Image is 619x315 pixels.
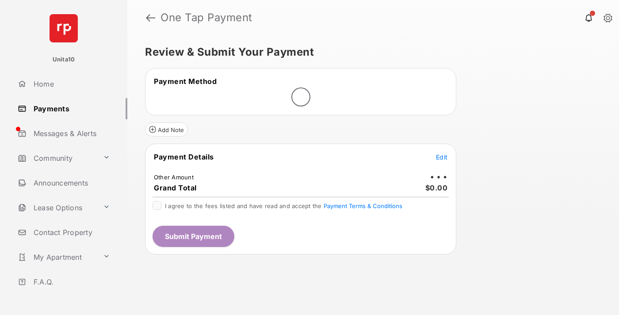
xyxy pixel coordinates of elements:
[160,12,252,23] strong: One Tap Payment
[154,77,217,86] span: Payment Method
[154,183,197,192] span: Grand Total
[14,247,99,268] a: My Apartment
[154,152,214,161] span: Payment Details
[153,226,234,247] button: Submit Payment
[14,148,99,169] a: Community
[14,197,99,218] a: Lease Options
[50,14,78,42] img: svg+xml;base64,PHN2ZyB4bWxucz0iaHR0cDovL3d3dy53My5vcmcvMjAwMC9zdmciIHdpZHRoPSI2NCIgaGVpZ2h0PSI2NC...
[14,123,127,144] a: Messages & Alerts
[324,202,402,209] button: I agree to the fees listed and have read and accept the
[153,173,194,181] td: Other Amount
[436,153,447,161] span: Edit
[14,98,127,119] a: Payments
[14,73,127,95] a: Home
[14,271,127,292] a: F.A.Q.
[436,152,447,161] button: Edit
[145,47,594,57] h5: Review & Submit Your Payment
[165,202,402,209] span: I agree to the fees listed and have read and accept the
[14,222,127,243] a: Contact Property
[145,122,188,137] button: Add Note
[425,183,448,192] span: $0.00
[53,55,75,64] p: Unita10
[14,172,127,194] a: Announcements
